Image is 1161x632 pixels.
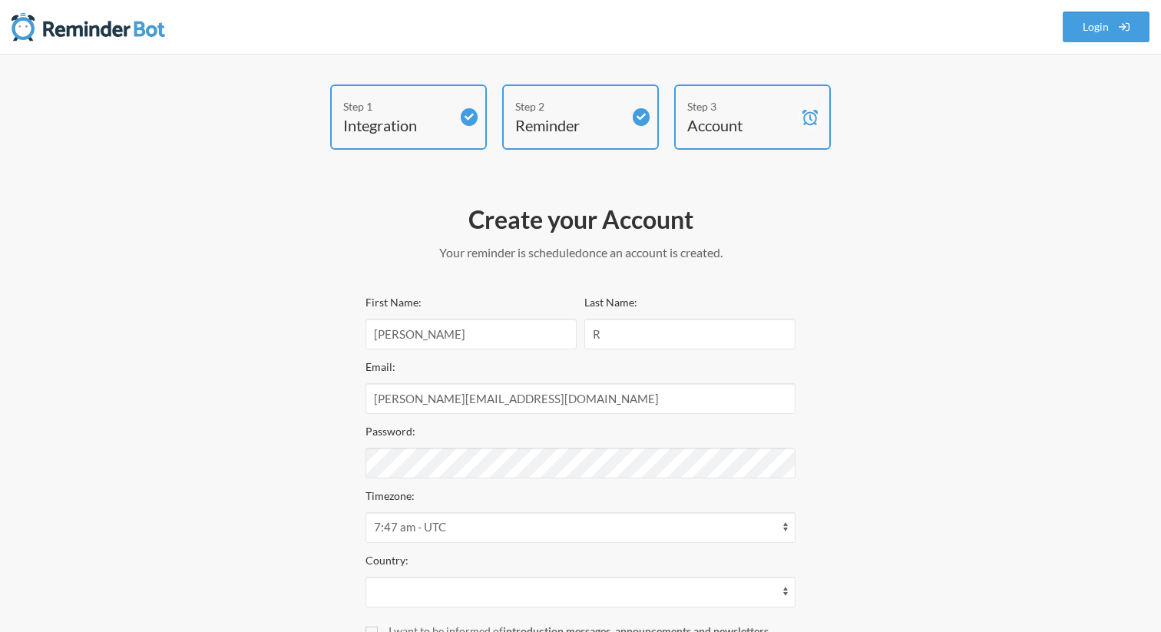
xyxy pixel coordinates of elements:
[687,98,795,114] div: Step 3
[365,554,408,567] label: Country:
[343,98,451,114] div: Step 1
[365,489,415,502] label: Timezone:
[1063,12,1150,42] a: Login
[365,360,395,373] label: Email:
[515,98,623,114] div: Step 2
[12,12,165,42] img: Reminder Bot
[365,296,422,309] label: First Name:
[687,114,795,136] h4: Account
[365,203,795,236] h2: Create your Account
[365,243,795,262] p: Your reminder is scheduled once an account is created.
[365,425,415,438] label: Password:
[343,114,451,136] h4: Integration
[515,114,623,136] h4: Reminder
[584,296,637,309] label: Last Name:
